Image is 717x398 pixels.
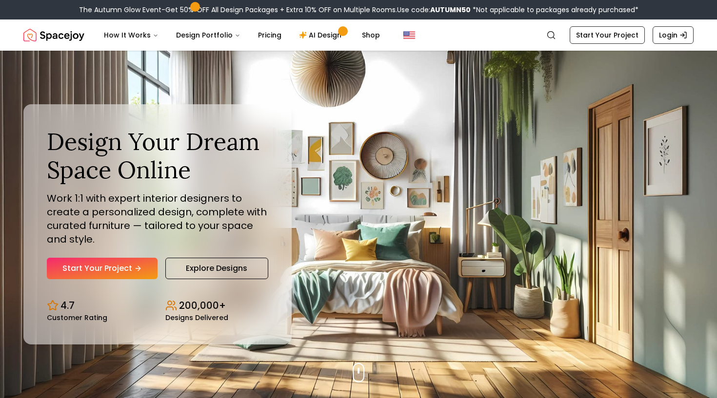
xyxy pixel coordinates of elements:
img: Spacejoy Logo [23,25,84,45]
button: How It Works [96,25,166,45]
nav: Global [23,19,694,51]
a: Start Your Project [570,26,645,44]
button: Design Portfolio [168,25,248,45]
div: Design stats [47,291,268,321]
span: Use code: [397,5,471,15]
a: Pricing [250,25,289,45]
a: Spacejoy [23,25,84,45]
a: Login [653,26,694,44]
a: Shop [354,25,388,45]
b: AUTUMN50 [430,5,471,15]
p: Work 1:1 with expert interior designers to create a personalized design, complete with curated fu... [47,191,268,246]
h1: Design Your Dream Space Online [47,128,268,184]
small: Customer Rating [47,314,107,321]
nav: Main [96,25,388,45]
p: 200,000+ [179,299,226,312]
a: AI Design [291,25,352,45]
span: *Not applicable to packages already purchased* [471,5,638,15]
img: United States [403,29,415,41]
small: Designs Delivered [165,314,228,321]
a: Explore Designs [165,258,268,279]
div: The Autumn Glow Event-Get 50% OFF All Design Packages + Extra 10% OFF on Multiple Rooms. [79,5,638,15]
a: Start Your Project [47,258,158,279]
p: 4.7 [60,299,75,312]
